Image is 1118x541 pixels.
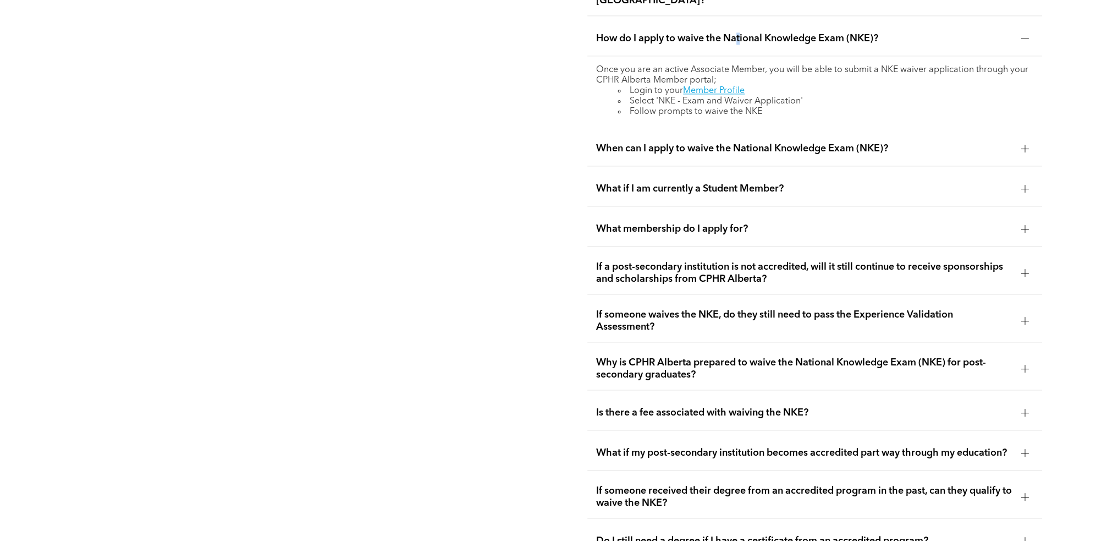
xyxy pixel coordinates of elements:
span: Is there a fee associated with waiving the NKE? [596,407,1012,419]
span: When can I apply to waive the National Knowledge Exam (NKE)? [596,143,1012,155]
li: Select 'NKE - Exam and Waiver Application' [618,96,1033,107]
li: Follow prompts to waive the NKE [618,107,1033,117]
a: Member Profile [683,86,745,95]
span: If a post-secondary institution is not accredited, will it still continue to receive sponsorships... [596,261,1012,285]
span: If someone received their degree from an accredited program in the past, can they qualify to waiv... [596,485,1012,509]
span: If someone waives the NKE, do they still need to pass the Experience Validation Assessment? [596,309,1012,333]
span: What membership do I apply for? [596,223,1012,235]
span: What if my post-secondary institution becomes accredited part way through my education? [596,447,1012,459]
p: Once you are an active Associate Member, you will be able to submit a NKE waiver application thro... [596,65,1033,86]
span: Why is CPHR Alberta prepared to waive the National Knowledge Exam (NKE) for post-secondary gradua... [596,357,1012,381]
li: Login to your [618,86,1033,96]
span: How do I apply to waive the National Knowledge Exam (NKE)? [596,32,1012,45]
span: What if I am currently a Student Member? [596,183,1012,195]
